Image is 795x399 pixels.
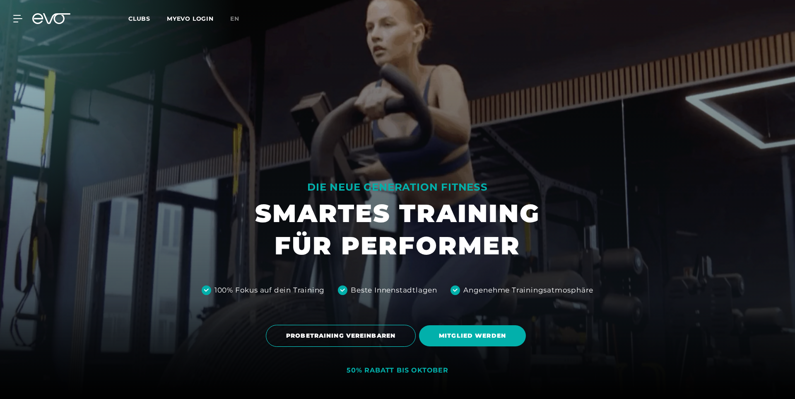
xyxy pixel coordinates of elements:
[419,319,529,353] a: MITGLIED WERDEN
[214,285,325,296] div: 100% Fokus auf dein Training
[439,331,506,340] span: MITGLIED WERDEN
[230,15,239,22] span: en
[286,331,395,340] span: PROBETRAINING VEREINBAREN
[128,15,167,22] a: Clubs
[128,15,150,22] span: Clubs
[351,285,437,296] div: Beste Innenstadtlagen
[347,366,448,375] div: 50% RABATT BIS OKTOBER
[255,197,540,262] h1: SMARTES TRAINING FÜR PERFORMER
[255,181,540,194] div: DIE NEUE GENERATION FITNESS
[167,15,214,22] a: MYEVO LOGIN
[463,285,593,296] div: Angenehme Trainingsatmosphäre
[230,14,249,24] a: en
[266,319,419,353] a: PROBETRAINING VEREINBAREN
